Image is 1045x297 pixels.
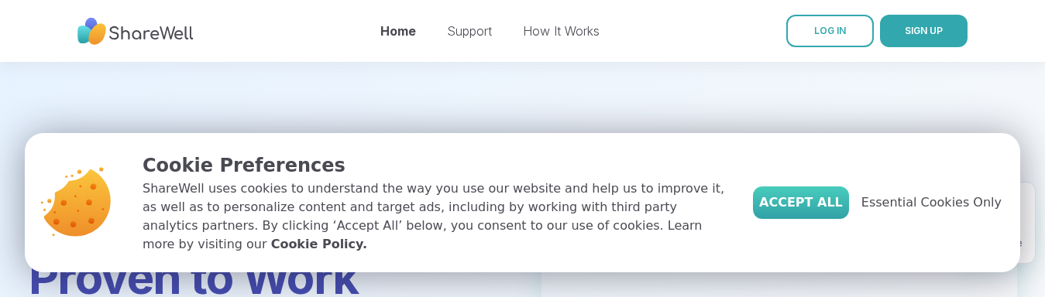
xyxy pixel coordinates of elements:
[905,25,943,36] span: SIGN UP
[786,15,874,47] a: LOG IN
[753,186,849,219] button: Accept All
[143,179,728,254] p: ShareWell uses cookies to understand the way you use our website and help us to improve it, as we...
[880,15,968,47] button: SIGN UP
[523,23,600,39] a: How It Works
[447,23,492,39] a: Support
[861,193,1002,212] span: Essential Cookies Only
[77,10,194,53] img: ShareWell Nav Logo
[271,235,367,254] a: Cookie Policy.
[759,193,843,212] span: Accept All
[814,25,846,36] span: LOG IN
[143,152,728,179] p: Cookie Preferences
[380,23,416,39] a: Home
